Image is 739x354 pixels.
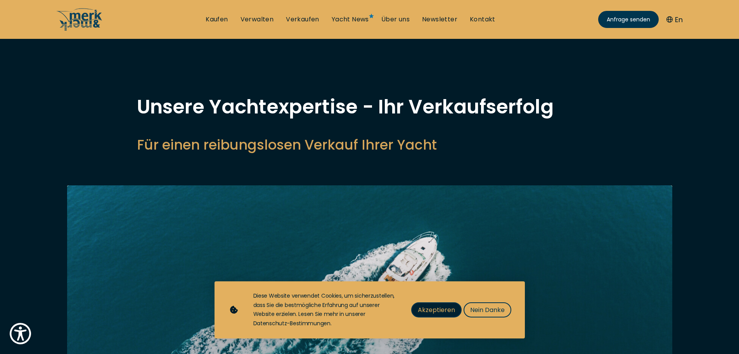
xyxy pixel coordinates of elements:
div: Diese Website verwendet Cookies, um sicherzustellen, dass Sie die bestmögliche Erfahrung auf unse... [253,291,396,328]
a: Kontakt [470,15,495,24]
h2: Für einen reibungslosen Verkauf Ihrer Yacht [137,135,602,154]
h1: Unsere Yachtexpertise - Ihr Verkaufserfolg [137,97,602,117]
span: Anfrage senden [607,16,650,24]
a: Datenschutz-Bestimmungen [253,319,331,327]
a: Newsletter [422,15,457,24]
a: Verwalten [241,15,274,24]
a: Yacht News [332,15,369,24]
a: Anfrage senden [598,11,659,28]
a: Über uns [381,15,410,24]
button: Show Accessibility Preferences [8,321,33,346]
a: Verkaufen [286,15,319,24]
a: Kaufen [206,15,228,24]
span: Akzeptieren [418,305,455,315]
button: Nein Danke [464,302,511,317]
button: En [666,14,683,25]
span: Nein Danke [470,305,505,315]
button: Akzeptieren [411,302,462,317]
